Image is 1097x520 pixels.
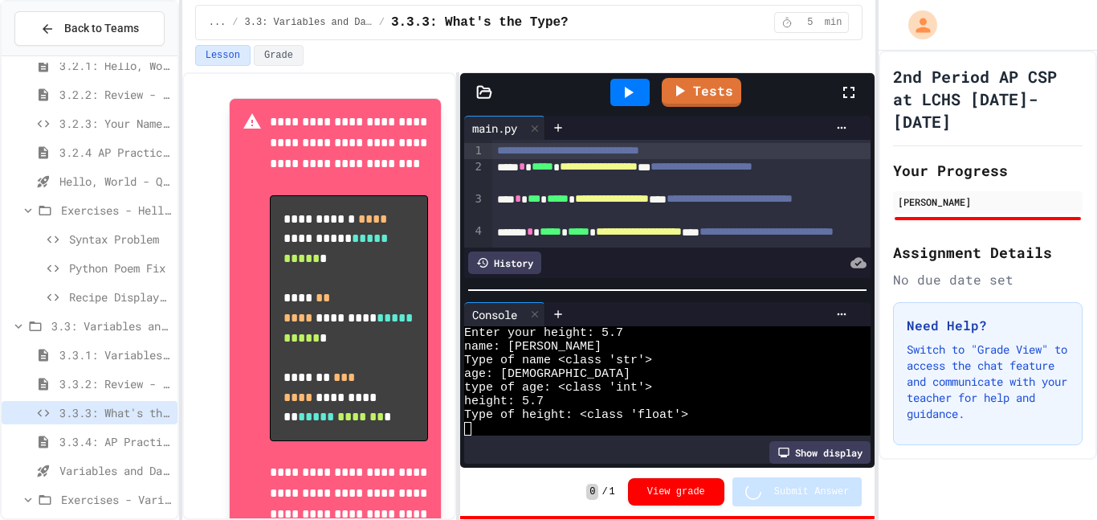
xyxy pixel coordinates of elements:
[195,45,251,66] button: Lesson
[59,433,171,450] span: 3.3.4: AP Practice - Variables
[61,491,171,508] span: Exercises - Variables and Data Types
[464,143,484,159] div: 1
[602,485,607,498] span: /
[59,86,171,103] span: 3.2.2: Review - Hello, World!
[907,342,1069,422] p: Switch to "Grade View" to access the chat feature and communicate with your teacher for help and ...
[464,408,688,422] span: Type of height: <class 'float'>
[245,16,373,29] span: 3.3: Variables and Data Types
[893,65,1083,133] h1: 2nd Period AP CSP at LCHS [DATE]-[DATE]
[59,173,171,190] span: Hello, World - Quiz
[468,252,541,274] div: History
[907,316,1069,335] h3: Need Help?
[464,326,623,340] span: Enter your height: 5.7
[59,57,171,74] span: 3.2.1: Hello, World!
[61,202,171,219] span: Exercises - Hello, World!
[797,16,823,29] span: 5
[893,159,1083,182] h2: Your Progress
[464,191,484,223] div: 3
[51,317,171,334] span: 3.3: Variables and Data Types
[59,115,171,132] span: 3.2.3: Your Name and Favorite Movie
[69,289,171,305] span: Recipe Display Mix-Up
[59,404,171,421] span: 3.3.3: What's the Type?
[391,13,569,32] span: 3.3.3: What's the Type?
[464,306,525,323] div: Console
[64,20,139,37] span: Back to Teams
[464,340,602,354] span: name: [PERSON_NAME]
[628,478,724,506] button: View grade
[662,78,741,107] a: Tests
[69,260,171,276] span: Python Poem Fix
[464,120,525,137] div: main.py
[379,16,385,29] span: /
[209,16,226,29] span: ...
[464,395,544,408] span: height: 5.7
[898,194,1078,209] div: [PERSON_NAME]
[59,144,171,161] span: 3.2.4 AP Practice - the DISPLAY Procedure
[893,270,1083,289] div: No due date set
[893,241,1083,264] h2: Assignment Details
[464,367,630,381] span: age: [DEMOGRAPHIC_DATA]
[464,354,652,367] span: Type of name <class 'str'>
[232,16,238,29] span: /
[69,231,171,248] span: Syntax Problem
[769,441,871,464] div: Show display
[825,16,842,29] span: min
[59,375,171,392] span: 3.3.2: Review - Variables and Data Types
[464,223,484,256] div: 4
[464,159,484,191] div: 2
[774,485,850,498] span: Submit Answer
[610,485,615,498] span: 1
[464,381,652,395] span: type of age: <class 'int'>
[59,346,171,363] span: 3.3.1: Variables and Data Types
[586,484,598,500] span: 0
[254,45,304,66] button: Grade
[891,6,941,43] div: My Account
[59,462,171,479] span: Variables and Data types - quiz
